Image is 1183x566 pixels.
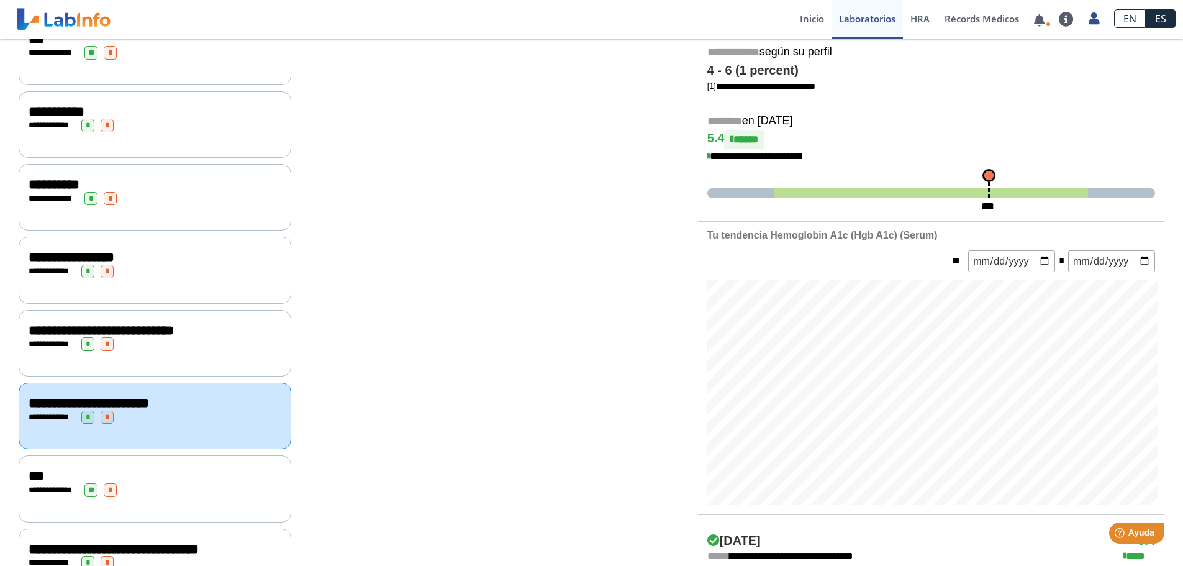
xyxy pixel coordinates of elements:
[1146,9,1176,28] a: ES
[1072,518,1169,552] iframe: Help widget launcher
[707,230,938,240] b: Tu tendencia Hemoglobin A1c (Hgb A1c) (Serum)
[1068,250,1155,272] input: mm/dd/yyyy
[707,534,761,549] h4: [DATE]
[707,81,815,91] a: [1]
[910,12,930,25] span: HRA
[968,250,1055,272] input: mm/dd/yyyy
[1114,9,1146,28] a: EN
[707,63,1155,78] h4: 4 - 6 (1 percent)
[707,114,1155,129] h5: en [DATE]
[707,130,1155,149] h4: 5.4
[707,45,1155,60] h5: según su perfil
